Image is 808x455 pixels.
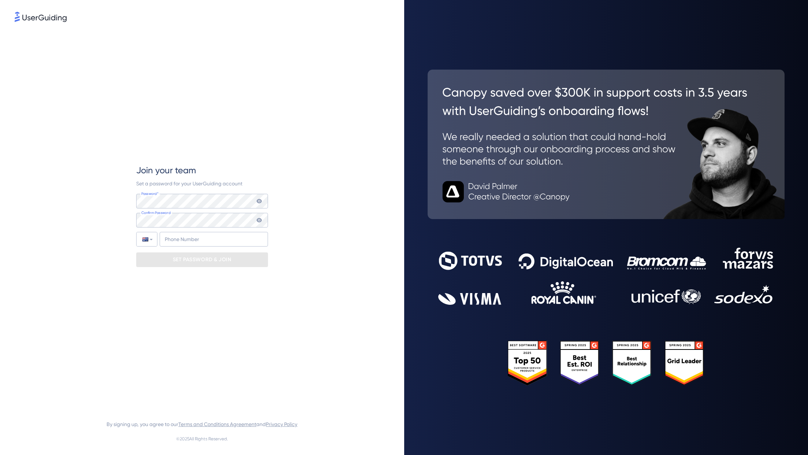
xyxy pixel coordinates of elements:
[15,12,67,22] img: 8faab4ba6bc7696a72372aa768b0286c.svg
[107,420,297,429] span: By signing up, you agree to our and
[266,421,297,427] a: Privacy Policy
[137,232,157,246] div: Australia: + 61
[428,70,785,219] img: 26c0aa7c25a843aed4baddd2b5e0fa68.svg
[136,181,242,186] span: Set a password for your UserGuiding account
[176,434,228,443] span: © 2025 All Rights Reserved.
[160,232,268,247] input: Phone Number
[173,254,231,266] p: SET PASSWORD & JOIN
[178,421,256,427] a: Terms and Conditions Agreement
[438,248,774,305] img: 9302ce2ac39453076f5bc0f2f2ca889b.svg
[136,164,196,176] span: Join your team
[508,341,704,386] img: 25303e33045975176eb484905ab012ff.svg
